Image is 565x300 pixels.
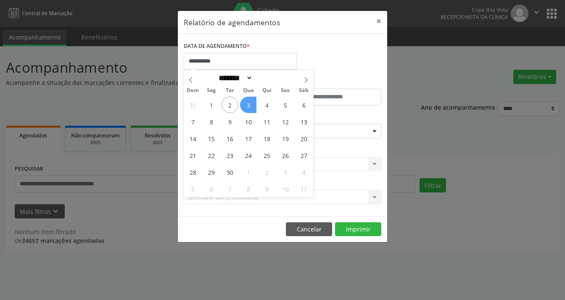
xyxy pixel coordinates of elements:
span: Setembro 1, 2025 [203,97,219,113]
span: Dom [184,88,202,93]
span: Setembro 7, 2025 [185,113,201,130]
span: Setembro 24, 2025 [240,147,256,163]
span: Setembro 13, 2025 [296,113,312,130]
span: Setembro 14, 2025 [185,130,201,147]
span: Setembro 21, 2025 [185,147,201,163]
span: Setembro 22, 2025 [203,147,219,163]
span: Outubro 10, 2025 [277,181,293,197]
span: Seg [202,88,221,93]
span: Setembro 25, 2025 [259,147,275,163]
select: Month [216,74,253,82]
span: Setembro 30, 2025 [222,164,238,180]
span: Outubro 3, 2025 [277,164,293,180]
span: Setembro 3, 2025 [240,97,256,113]
span: Agosto 31, 2025 [185,97,201,113]
h5: Relatório de agendamentos [184,17,280,28]
label: ATÉ [285,76,381,89]
span: Outubro 4, 2025 [296,164,312,180]
button: Cancelar [286,222,332,237]
span: Outubro 8, 2025 [240,181,256,197]
span: Setembro 27, 2025 [296,147,312,163]
span: Setembro 16, 2025 [222,130,238,147]
span: Setembro 19, 2025 [277,130,293,147]
span: Setembro 8, 2025 [203,113,219,130]
span: Setembro 9, 2025 [222,113,238,130]
button: Close [370,11,387,32]
span: Setembro 5, 2025 [277,97,293,113]
span: Setembro 12, 2025 [277,113,293,130]
span: Setembro 23, 2025 [222,147,238,163]
span: Setembro 20, 2025 [296,130,312,147]
span: Setembro 2, 2025 [222,97,238,113]
span: Outubro 11, 2025 [296,181,312,197]
span: Setembro 15, 2025 [203,130,219,147]
span: Setembro 11, 2025 [259,113,275,130]
span: Outubro 9, 2025 [259,181,275,197]
span: Setembro 10, 2025 [240,113,256,130]
button: Imprimir [335,222,381,237]
span: Qua [239,88,258,93]
span: Setembro 18, 2025 [259,130,275,147]
span: Sáb [295,88,313,93]
span: Outubro 1, 2025 [240,164,256,180]
span: Qui [258,88,276,93]
span: Ter [221,88,239,93]
span: Setembro 29, 2025 [203,164,219,180]
span: Setembro 4, 2025 [259,97,275,113]
span: Setembro 26, 2025 [277,147,293,163]
span: Outubro 5, 2025 [185,181,201,197]
input: Year [253,74,280,82]
span: Setembro 17, 2025 [240,130,256,147]
span: Setembro 6, 2025 [296,97,312,113]
span: Outubro 6, 2025 [203,181,219,197]
label: DATA DE AGENDAMENTO [184,40,250,53]
span: Outubro 7, 2025 [222,181,238,197]
span: Outubro 2, 2025 [259,164,275,180]
span: Setembro 28, 2025 [185,164,201,180]
span: Sex [276,88,295,93]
